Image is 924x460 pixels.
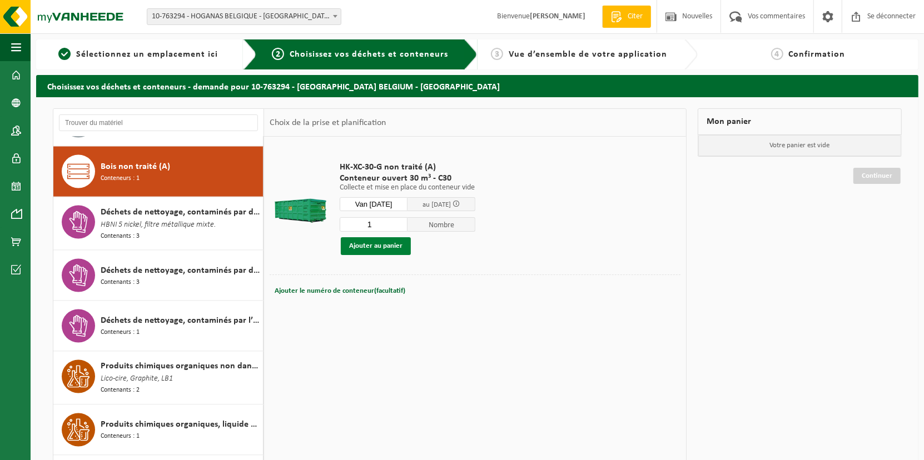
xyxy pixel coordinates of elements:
[58,48,71,60] span: 1
[36,75,918,97] h2: Choisissez vos déchets et conteneurs - demande pour 10-763294 - [GEOGRAPHIC_DATA] BELGIUM - [GEOG...
[423,201,451,208] span: au [DATE]
[340,184,475,192] p: Collecte et mise en place du conteneur vide
[101,206,260,219] span: Déchets de nettoyage, contaminés par des métaux lourds
[771,48,783,60] span: 4
[101,314,260,328] span: Déchets de nettoyage, contaminés par l’huile
[101,264,260,277] span: Déchets de nettoyage, contaminés par divers déchets dangereux
[789,50,846,59] span: Confirmation
[147,8,341,25] span: 10-763294 - HOGANAS BELGIUM - ATH
[101,328,140,338] span: Conteneurs : 1
[101,219,216,231] span: HBNI 5 nickel, filtre métallique mixte.
[274,283,406,299] button: Ajouter le numéro de conteneur(facultatif)
[341,237,411,255] button: Ajouter au panier
[602,6,651,28] a: Citer
[53,301,264,352] button: Déchets de nettoyage, contaminés par l’huile Conteneurs : 1
[101,432,140,442] span: Conteneurs : 1
[497,12,585,21] font: Bienvenue
[264,109,391,137] div: Choix de la prise et planification
[53,197,264,251] button: Déchets de nettoyage, contaminés par des métaux lourds HBNI 5 nickel, filtre métallique mixte. Co...
[698,108,902,135] div: Mon panier
[698,135,901,156] p: Votre panier est vide
[59,114,258,131] input: Trouver du matériel
[101,360,260,373] span: Produits chimiques organiques non dangereux, liquides dans de petits emballages
[101,373,173,386] span: Lico-cire, Graphite, LB1
[275,287,405,294] span: Ajouter le numéro de conteneur(facultatif)
[101,231,140,242] span: Contenants : 3
[76,50,218,59] span: Sélectionnez un emplacement ici
[340,197,408,211] input: Sélectionner la date
[101,277,140,288] span: Contenants : 3
[101,418,260,432] span: Produits chimiques organiques, liquide dangereux dans de petits contenants
[408,217,475,232] span: Nombre
[530,12,585,21] strong: [PERSON_NAME]
[340,173,475,184] span: Conteneur ouvert 30 m³ - C30
[853,168,901,184] a: Continuer
[53,405,264,456] button: Produits chimiques organiques, liquide dangereux dans de petits contenants Conteneurs : 1
[509,50,667,59] span: Vue d’ensemble de votre application
[147,9,341,24] span: 10-763294 - HOGANAS BELGIUM - ATH
[42,48,235,61] a: 1Sélectionnez un emplacement ici
[625,11,645,22] span: Citer
[272,48,284,60] span: 2
[53,147,264,197] button: Bois non traité (A) Conteneurs : 1
[491,48,503,60] span: 3
[53,251,264,301] button: Déchets de nettoyage, contaminés par divers déchets dangereux Contenants : 3
[101,160,170,173] span: Bois non traité (A)
[290,50,448,59] span: Choisissez vos déchets et conteneurs
[340,162,475,173] span: HK-XC-30-G non traité (A)
[101,386,140,396] span: Contenants : 2
[101,173,140,184] span: Conteneurs : 1
[53,352,264,405] button: Produits chimiques organiques non dangereux, liquides dans de petits emballages Lico-cire, Graphi...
